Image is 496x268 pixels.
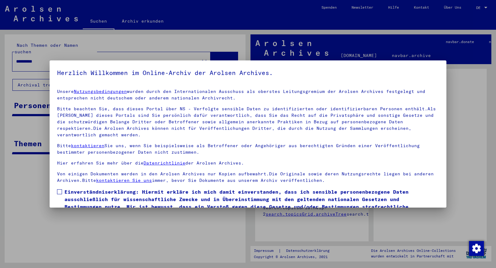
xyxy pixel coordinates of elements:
a: Datenrichtlinie [144,160,185,166]
img: Zustimmung ändern [469,241,484,256]
a: kontaktieren [71,143,104,148]
p: Bitte Sie uns, wenn Sie beispielsweise als Betroffener oder Angehöriger aus berechtigten Gründen ... [57,143,439,156]
div: Zustimmung ändern [469,241,484,256]
p: Von einigen Dokumenten werden in den Arolsen Archives nur Kopien aufbewahrt.Die Originale sowie d... [57,171,439,184]
p: Bitte beachten Sie, dass dieses Portal über NS - Verfolgte sensible Daten zu identifizierten oder... [57,106,439,138]
p: Unsere wurden durch den Internationalen Ausschuss als oberstes Leitungsgremium der Arolsen Archiv... [57,88,439,101]
span: Einverständniserklärung: Hiermit erkläre ich mich damit einverstanden, dass ich sensible personen... [64,188,439,218]
a: Nutzungsbedingungen [74,89,127,94]
p: Hier erfahren Sie mehr über die der Arolsen Archives. [57,160,439,166]
h5: Herzlich Willkommen im Online-Archiv der Arolsen Archives. [57,68,439,78]
a: kontaktieren Sie uns [96,178,152,183]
